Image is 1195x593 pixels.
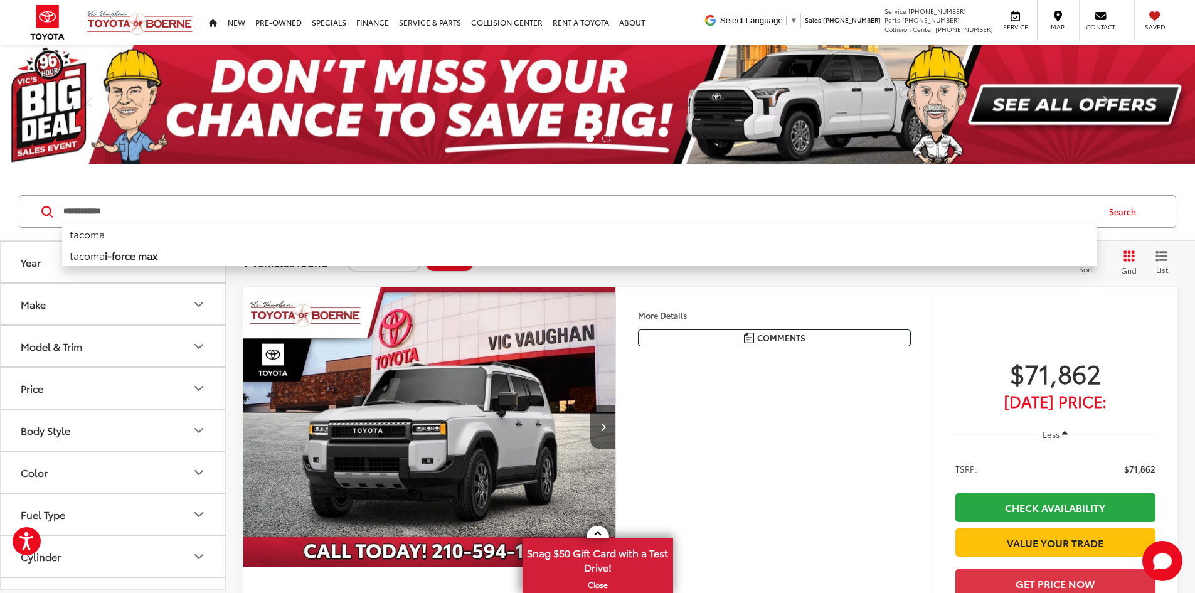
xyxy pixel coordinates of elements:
[21,382,43,394] div: Price
[191,465,206,480] div: Color
[720,16,798,25] a: Select Language​
[191,381,206,396] div: Price
[1,284,226,324] button: MakeMake
[191,507,206,522] div: Fuel Type
[1,536,226,577] button: CylinderCylinder
[433,258,467,268] span: Clear All
[823,15,881,24] span: [PHONE_NUMBER]
[884,15,900,24] span: Parts
[590,405,615,449] button: Next image
[1146,250,1177,275] button: List View
[1037,423,1075,446] button: Less
[720,16,783,25] span: Select Language
[744,333,754,343] img: Comments
[1,326,226,366] button: Model & TrimModel & Trim
[955,395,1155,407] span: [DATE] Price:
[191,297,206,312] div: Make
[105,248,157,262] b: i-force max
[1121,265,1137,275] span: Grid
[1043,429,1060,440] span: Less
[1,410,226,451] button: Body StyleBody Style
[62,245,1097,266] li: tacoma
[955,528,1155,557] a: Value Your Trade
[935,24,993,34] span: [PHONE_NUMBER]
[21,340,82,352] div: Model & Trim
[1079,264,1093,274] span: Sort
[908,6,966,16] span: [PHONE_NUMBER]
[87,9,193,35] img: Vic Vaughan Toyota of Boerne
[243,287,617,567] img: 2025 Toyota Land Cruiser Base
[62,196,1097,227] input: Search by Make, Model, or Keyword
[21,466,48,478] div: Color
[524,540,672,578] span: Snag $50 Gift Card with a Test Drive!
[1044,23,1071,31] span: Map
[191,339,206,354] div: Model & Trim
[1,368,226,409] button: PricePrice
[1107,250,1146,275] button: Grid View
[21,256,41,268] div: Year
[243,287,617,567] a: 2025 Toyota Land Cruiser Base2025 Toyota Land Cruiser Base2025 Toyota Land Cruiser Base2025 Toyot...
[1086,23,1115,31] span: Contact
[955,462,977,475] span: TSRP:
[1142,541,1182,581] svg: Start Chat
[243,287,617,567] div: 2025 Toyota Land Cruiser Base 0
[884,24,933,34] span: Collision Center
[191,423,206,438] div: Body Style
[884,6,906,16] span: Service
[1141,23,1169,31] span: Saved
[757,332,805,344] span: Comments
[955,493,1155,521] a: Check Availability
[1,494,226,535] button: Fuel TypeFuel Type
[902,15,960,24] span: [PHONE_NUMBER]
[805,15,821,24] span: Sales
[638,329,911,346] button: Comments
[1001,23,1029,31] span: Service
[638,311,911,319] h4: More Details
[62,223,1097,245] li: tacoma
[21,508,65,520] div: Fuel Type
[1142,541,1182,581] button: Toggle Chat Window
[21,298,46,310] div: Make
[955,357,1155,388] span: $71,862
[1097,196,1154,227] button: Search
[1,242,226,282] button: YearYear
[21,550,61,562] div: Cylinder
[1124,462,1155,475] span: $71,862
[191,549,206,564] div: Cylinder
[1,452,226,493] button: ColorColor
[790,16,798,25] span: ▼
[1155,264,1168,275] span: List
[21,424,70,436] div: Body Style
